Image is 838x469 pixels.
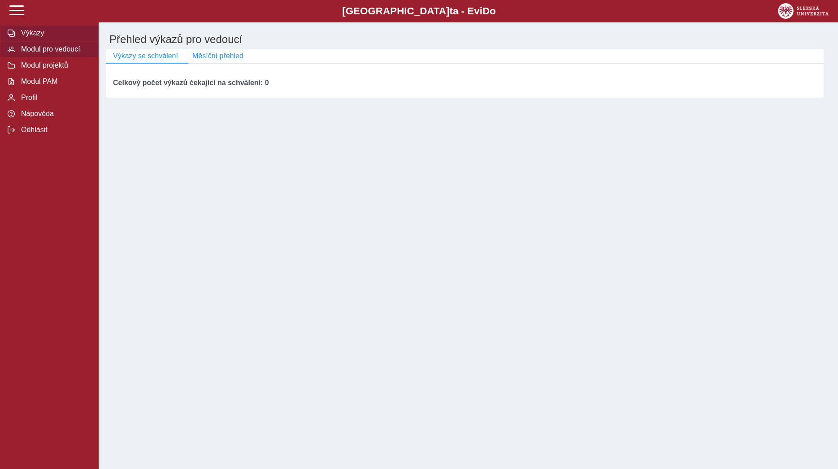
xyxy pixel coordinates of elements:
h1: Přehled výkazů pro vedoucí [106,30,831,49]
img: logo_web_su.png [778,3,829,19]
span: Výkazy se schválení [113,52,178,60]
span: Modul PAM [18,77,91,86]
b: Celkový počet výkazů čekající na schválení: 0 [113,79,269,86]
span: Nápověda [18,110,91,118]
span: o [490,5,496,17]
span: Profil [18,94,91,102]
span: Odhlásit [18,126,91,134]
span: D [482,5,490,17]
button: Výkazy se schválení [106,49,185,63]
span: Měsíční přehled [192,52,243,60]
span: Výkazy [18,29,91,37]
span: Modul pro vedoucí [18,45,91,53]
span: t [449,5,452,17]
button: Měsíční přehled [185,49,251,63]
span: Modul projektů [18,61,91,69]
b: [GEOGRAPHIC_DATA] a - Evi [27,5,811,17]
